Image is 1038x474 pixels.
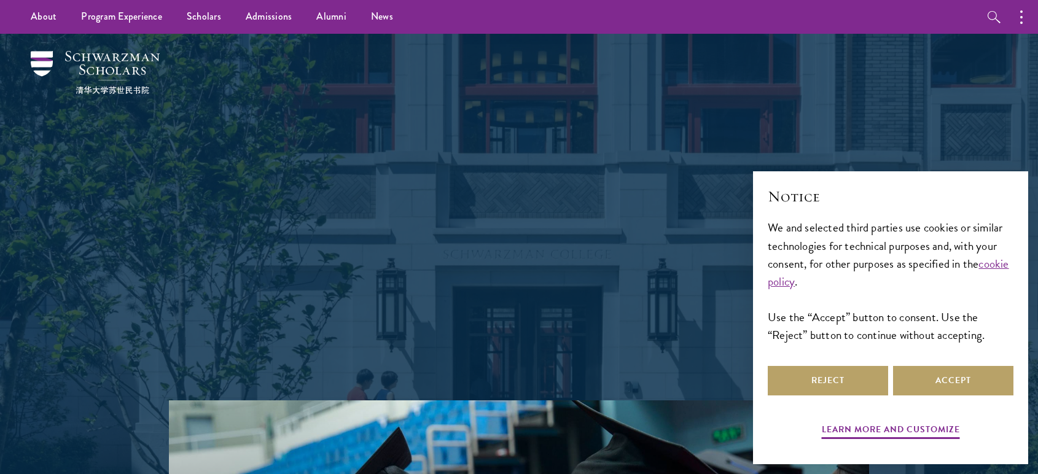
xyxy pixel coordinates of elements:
button: Accept [893,366,1013,395]
button: Learn more and customize [822,422,960,441]
div: We and selected third parties use cookies or similar technologies for technical purposes and, wit... [768,219,1013,343]
button: Reject [768,366,888,395]
h2: Notice [768,186,1013,207]
a: cookie policy [768,255,1009,290]
img: Schwarzman Scholars [31,51,160,94]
